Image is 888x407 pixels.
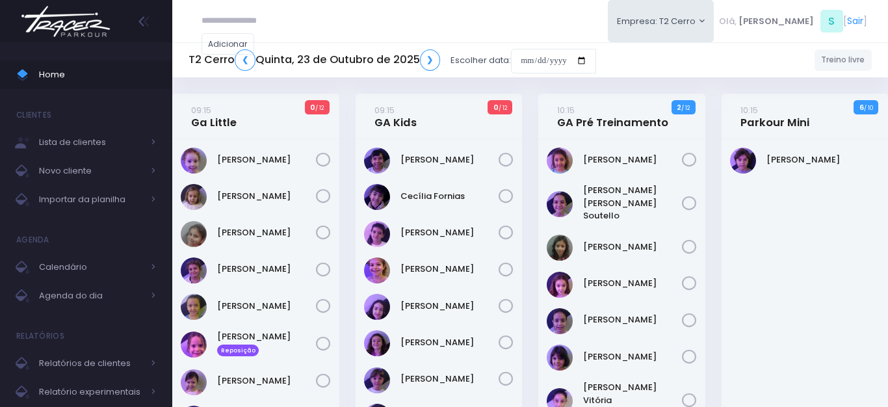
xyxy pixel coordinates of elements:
img: Julia Merlino Donadell [181,369,207,395]
a: [PERSON_NAME] [217,190,315,203]
img: Isabela Gerhardt Covolo [181,332,207,358]
img: Cecília Fornias Gomes [364,184,390,210]
span: Reposição [217,345,259,356]
a: [PERSON_NAME] [583,350,681,363]
a: 09:15Ga Little [191,103,237,129]
a: ❯ [420,49,441,71]
a: [PERSON_NAME] [217,153,315,166]
span: S [820,10,843,33]
a: [PERSON_NAME] [583,277,681,290]
h4: Relatórios [16,323,64,349]
img: Heloísa Amado [181,221,207,247]
span: Olá, [719,15,737,28]
a: [PERSON_NAME] [583,153,681,166]
a: [PERSON_NAME] [217,374,315,387]
img: Ana Helena Soutello [547,191,573,217]
small: / 12 [315,104,324,112]
a: Cecília Fornias [400,190,499,203]
img: Julia de Campos Munhoz [547,235,573,261]
img: Isabela de Brito Moffa [364,294,390,320]
span: Relatórios de clientes [39,355,143,372]
small: / 12 [681,104,690,112]
a: 10:15GA Pré Treinamento [557,103,668,129]
div: Escolher data: [189,46,596,75]
img: Isabel Amado [181,257,207,283]
small: 09:15 [191,104,211,116]
strong: 6 [859,102,864,112]
img: Antonieta Bonna Gobo N Silva [181,148,207,174]
a: Adicionar [202,33,255,55]
a: [PERSON_NAME] [PERSON_NAME] Soutello [583,184,681,222]
a: [PERSON_NAME] [583,313,681,326]
img: Maria Clara Frateschi [364,367,390,393]
img: Dante Passos [730,148,756,174]
img: Luzia Rolfini Fernandes [547,308,573,334]
span: Agenda do dia [39,287,143,304]
a: Treino livre [815,49,872,71]
strong: 0 [493,102,499,112]
h5: T2 Cerro Quinta, 23 de Outubro de 2025 [189,49,440,71]
img: Isabel Silveira Chulam [181,294,207,320]
span: Importar da planilha [39,191,143,208]
small: / 10 [864,104,873,112]
a: [PERSON_NAME] [400,300,499,313]
a: [PERSON_NAME] [766,153,880,166]
span: Novo cliente [39,163,143,179]
span: Calendário [39,259,143,276]
a: [PERSON_NAME] [400,153,499,166]
span: [PERSON_NAME] [738,15,814,28]
span: Lista de clientes [39,134,143,151]
span: Relatório experimentais [39,384,143,400]
strong: 0 [310,102,315,112]
a: [PERSON_NAME] [400,263,499,276]
small: / 12 [499,104,507,112]
div: [ ] [714,7,872,36]
a: [PERSON_NAME] Reposição [217,330,315,356]
img: Malu Bernardes [547,345,573,371]
img: Catarina Andrade [181,184,207,210]
img: Luisa Tomchinsky Montezano [547,272,573,298]
small: 09:15 [374,104,395,116]
h4: Agenda [16,227,49,253]
a: [PERSON_NAME] [400,336,499,349]
a: [PERSON_NAME] [217,263,315,276]
img: Clara Guimaraes Kron [364,221,390,247]
img: Luisa Monteiro Ramenzoni [364,330,390,356]
a: 09:15GA Kids [374,103,417,129]
img: Alice Oliveira Castro [547,148,573,174]
a: [PERSON_NAME] [400,226,499,239]
span: Home [39,66,156,83]
a: Sair [847,14,863,28]
small: 10:15 [557,104,575,116]
img: Gabriela Libardi Galesi Bernardo [364,257,390,283]
a: [PERSON_NAME] [400,373,499,386]
a: 10:15Parkour Mini [740,103,809,129]
img: Beatriz Kikuchi [364,148,390,174]
a: [PERSON_NAME] [217,300,315,313]
h4: Clientes [16,102,51,128]
strong: 2 [677,102,681,112]
small: 10:15 [740,104,758,116]
a: [PERSON_NAME] [583,241,681,254]
a: [PERSON_NAME] [217,226,315,239]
